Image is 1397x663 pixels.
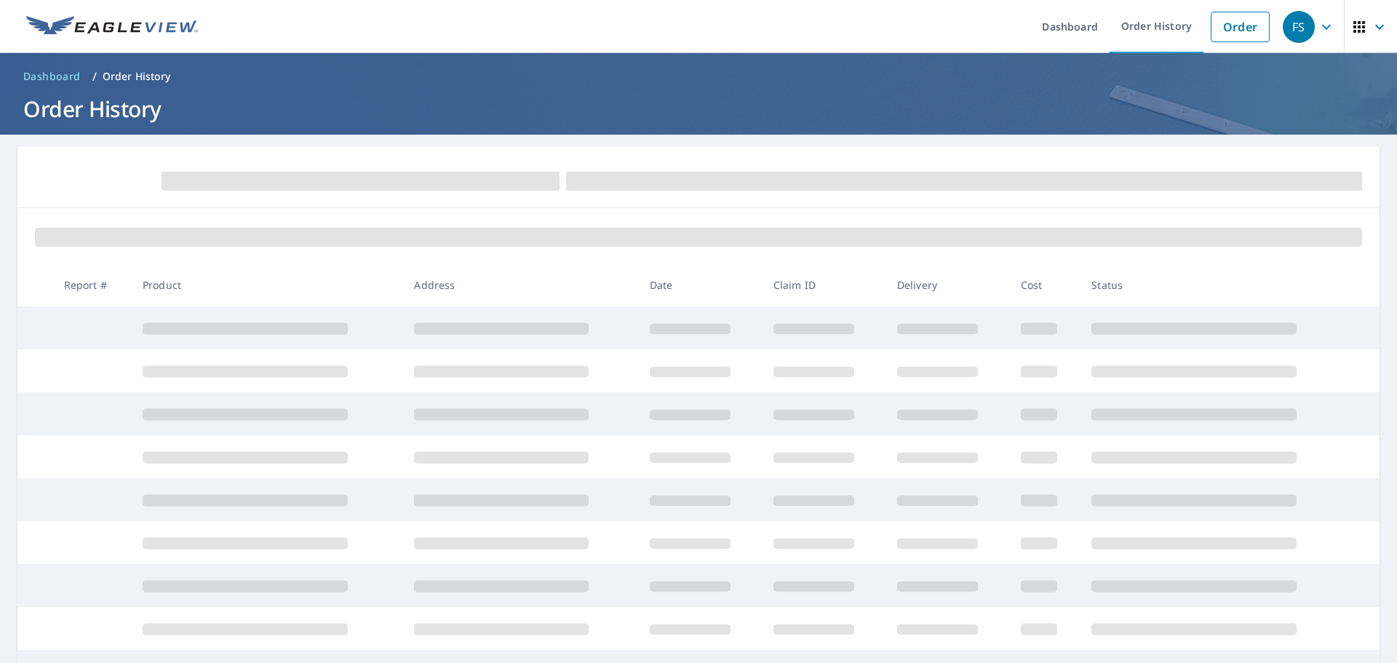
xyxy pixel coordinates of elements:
[1080,263,1352,306] th: Status
[52,263,131,306] th: Report #
[1283,11,1315,43] div: FS
[1009,263,1080,306] th: Cost
[103,69,171,84] p: Order History
[131,263,402,306] th: Product
[402,263,637,306] th: Address
[762,263,885,306] th: Claim ID
[885,263,1009,306] th: Delivery
[17,94,1380,124] h1: Order History
[1211,12,1270,42] a: Order
[23,69,81,84] span: Dashboard
[638,263,762,306] th: Date
[17,65,87,88] a: Dashboard
[92,68,97,85] li: /
[17,65,1380,88] nav: breadcrumb
[26,16,198,38] img: EV Logo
